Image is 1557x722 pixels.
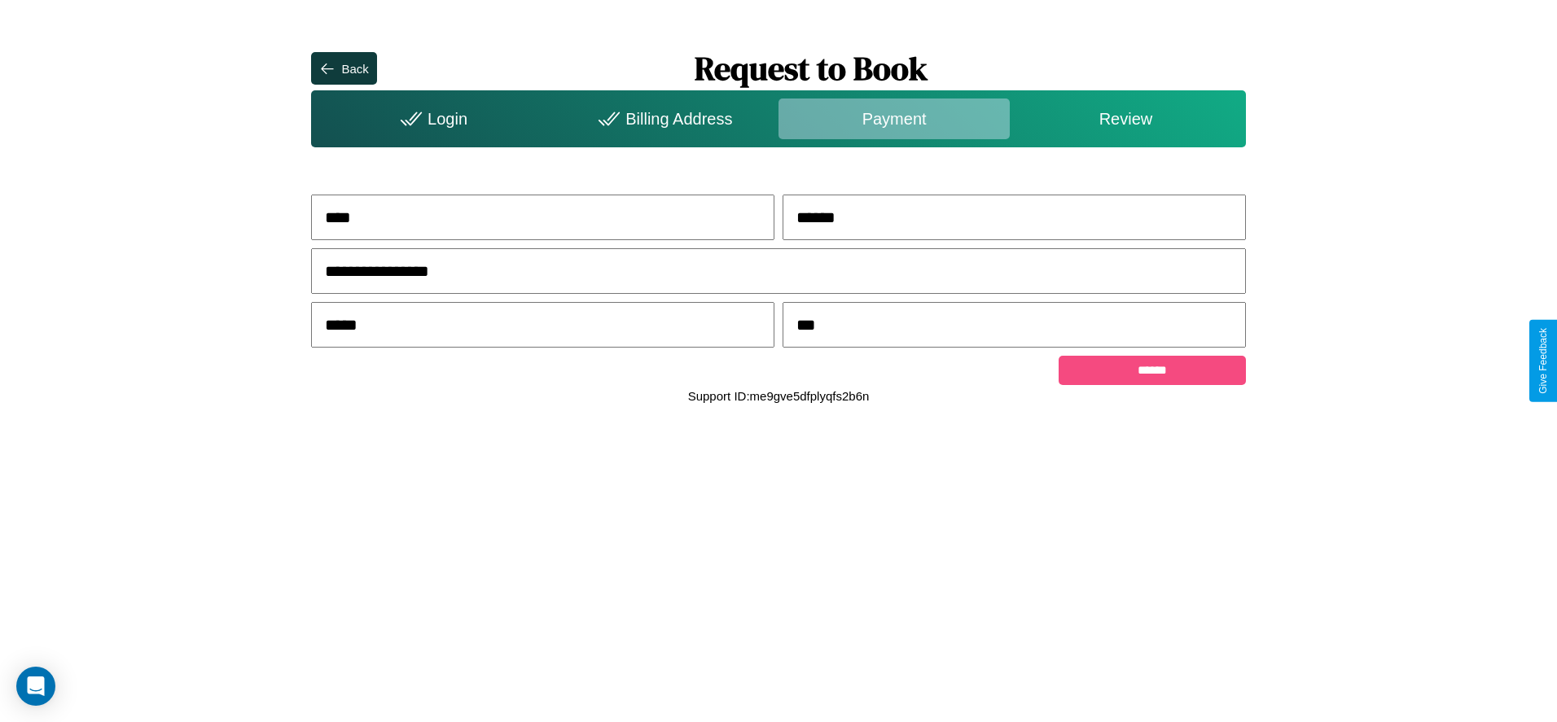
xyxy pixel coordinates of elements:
div: Open Intercom Messenger [16,667,55,706]
div: Payment [778,98,1010,139]
div: Review [1010,98,1241,139]
div: Back [341,62,368,76]
p: Support ID: me9gve5dfplyqfs2b6n [688,385,870,407]
button: Back [311,52,376,85]
div: Give Feedback [1537,328,1549,394]
div: Billing Address [547,98,778,139]
h1: Request to Book [377,46,1246,90]
div: Login [315,98,546,139]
